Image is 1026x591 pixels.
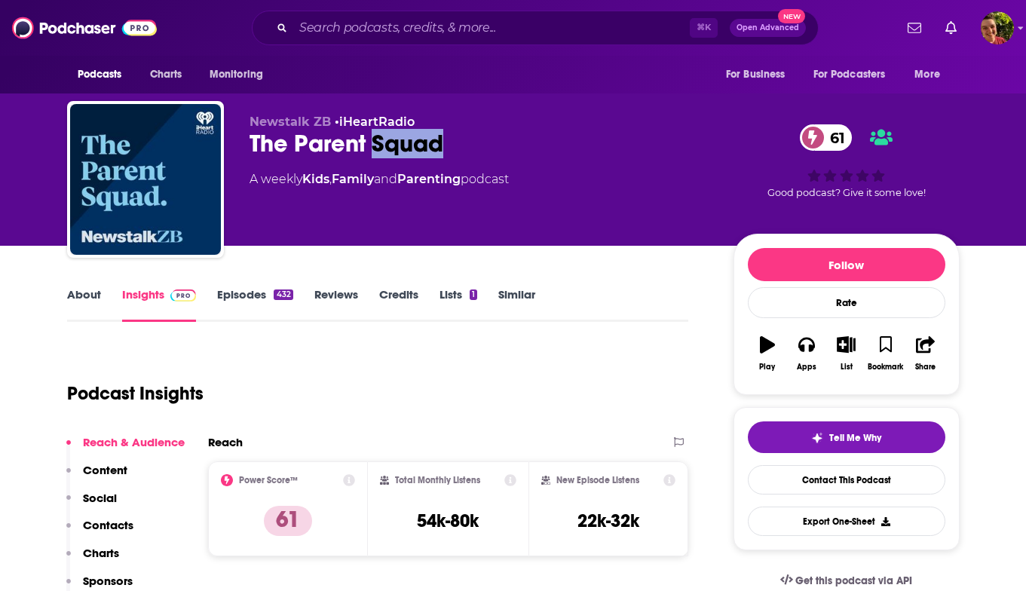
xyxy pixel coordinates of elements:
[67,382,204,405] h1: Podcast Insights
[981,11,1014,44] img: User Profile
[577,510,639,532] h3: 22k-32k
[915,363,936,372] div: Share
[66,463,127,491] button: Content
[797,363,816,372] div: Apps
[748,421,945,453] button: tell me why sparkleTell Me Why
[795,574,912,587] span: Get this podcast via API
[70,104,221,255] img: The Parent Squad
[66,435,185,463] button: Reach & Audience
[122,287,197,322] a: InsightsPodchaser Pro
[811,432,823,444] img: tell me why sparkle
[332,172,374,186] a: Family
[83,574,133,588] p: Sponsors
[250,115,331,129] span: Newstalk ZB
[210,64,263,85] span: Monitoring
[67,60,142,89] button: open menu
[829,432,881,444] span: Tell Me Why
[150,64,182,85] span: Charts
[748,326,787,381] button: Play
[274,289,292,300] div: 432
[734,115,960,208] div: 61Good podcast? Give it some love!
[314,287,358,322] a: Reviews
[759,363,775,372] div: Play
[826,326,865,381] button: List
[981,11,1014,44] button: Show profile menu
[395,475,480,485] h2: Total Monthly Listens
[140,60,191,89] a: Charts
[66,491,117,519] button: Social
[939,15,963,41] a: Show notifications dropdown
[329,172,332,186] span: ,
[914,64,940,85] span: More
[83,463,127,477] p: Content
[264,506,312,536] p: 61
[868,363,903,372] div: Bookmark
[397,172,461,186] a: Parenting
[335,115,415,129] span: •
[66,546,119,574] button: Charts
[217,287,292,322] a: Episodes432
[208,435,243,449] h2: Reach
[715,60,804,89] button: open menu
[904,60,959,89] button: open menu
[866,326,905,381] button: Bookmark
[470,289,477,300] div: 1
[67,287,101,322] a: About
[252,11,819,45] div: Search podcasts, credits, & more...
[767,187,926,198] span: Good podcast? Give it some love!
[83,491,117,505] p: Social
[339,115,415,129] a: iHeartRadio
[804,60,908,89] button: open menu
[12,14,157,42] img: Podchaser - Follow, Share and Rate Podcasts
[498,287,535,322] a: Similar
[730,19,806,37] button: Open AdvancedNew
[737,24,799,32] span: Open Advanced
[815,124,853,151] span: 61
[690,18,718,38] span: ⌘ K
[778,9,805,23] span: New
[379,287,418,322] a: Credits
[66,518,133,546] button: Contacts
[813,64,886,85] span: For Podcasters
[199,60,283,89] button: open menu
[748,465,945,495] a: Contact This Podcast
[787,326,826,381] button: Apps
[374,172,397,186] span: and
[239,475,298,485] h2: Power Score™
[726,64,786,85] span: For Business
[902,15,927,41] a: Show notifications dropdown
[981,11,1014,44] span: Logged in as Marz
[556,475,639,485] h2: New Episode Listens
[417,510,479,532] h3: 54k-80k
[748,248,945,281] button: Follow
[748,287,945,318] div: Rate
[841,363,853,372] div: List
[170,289,197,302] img: Podchaser Pro
[293,16,690,40] input: Search podcasts, credits, & more...
[439,287,477,322] a: Lists1
[83,435,185,449] p: Reach & Audience
[302,172,329,186] a: Kids
[83,546,119,560] p: Charts
[800,124,853,151] a: 61
[748,507,945,536] button: Export One-Sheet
[78,64,122,85] span: Podcasts
[905,326,945,381] button: Share
[83,518,133,532] p: Contacts
[250,170,509,188] div: A weekly podcast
